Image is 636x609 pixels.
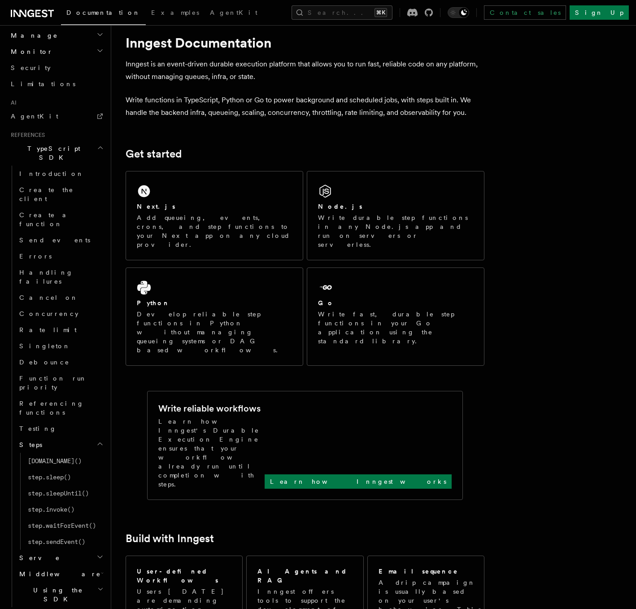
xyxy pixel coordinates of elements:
[19,359,70,366] span: Debounce
[126,94,484,119] p: Write functions in TypeScript, Python or Go to power background and scheduled jobs, with steps bu...
[19,342,70,350] span: Singleton
[137,213,292,249] p: Add queueing, events, crons, and step functions to your Next app on any cloud provider.
[16,306,105,322] a: Concurrency
[24,485,105,501] a: step.sleepUntil()
[318,298,334,307] h2: Go
[19,375,87,391] span: Function run priority
[126,58,484,83] p: Inngest is an event-driven durable execution platform that allows you to run fast, reliable code ...
[7,47,53,56] span: Monitor
[126,148,182,160] a: Get started
[16,166,105,182] a: Introduction
[16,207,105,232] a: Create a function
[126,171,303,260] a: Next.jsAdd queueing, events, crons, and step functions to your Next app on any cloud provider.
[24,453,105,469] a: [DOMAIN_NAME]()
[484,5,566,20] a: Contact sales
[24,534,105,550] a: step.sendEvent()
[318,310,473,346] p: Write fast, durable step functions in your Go application using the standard library.
[19,310,78,317] span: Concurrency
[205,3,263,24] a: AgentKit
[16,289,105,306] a: Cancel on
[16,440,42,449] span: Steps
[137,202,175,211] h2: Next.js
[16,338,105,354] a: Singleton
[7,44,105,60] button: Monitor
[16,182,105,207] a: Create the client
[28,538,85,545] span: step.sendEvent()
[16,437,105,453] button: Steps
[375,8,387,17] kbd: ⌘K
[265,474,452,489] a: Learn how Inngest works
[16,232,105,248] a: Send events
[24,501,105,517] a: step.invoke()
[16,248,105,264] a: Errors
[137,567,231,585] h2: User-defined Workflows
[7,108,105,124] a: AgentKit
[292,5,392,20] button: Search...⌘K
[137,298,170,307] h2: Python
[16,395,105,421] a: Referencing functions
[137,310,292,355] p: Develop reliable step functions in Python without managing queueing systems or DAG based workflows.
[158,417,265,489] p: Learn how Inngest's Durable Execution Engine ensures that your workflow already run until complet...
[7,60,105,76] a: Security
[16,370,105,395] a: Function run priority
[7,166,105,607] div: TypeScript SDK
[7,140,105,166] button: TypeScript SDK
[28,490,89,497] span: step.sleepUntil()
[448,7,469,18] button: Toggle dark mode
[28,457,82,464] span: [DOMAIN_NAME]()
[126,532,214,545] a: Build with Inngest
[66,9,140,16] span: Documentation
[7,131,45,139] span: References
[19,237,90,244] span: Send events
[19,269,73,285] span: Handling failures
[11,80,75,88] span: Limitations
[16,354,105,370] a: Debounce
[7,27,105,44] button: Manage
[19,294,78,301] span: Cancel on
[7,99,17,106] span: AI
[379,567,458,576] h2: Email sequence
[151,9,199,16] span: Examples
[126,35,484,51] h1: Inngest Documentation
[126,267,303,366] a: PythonDevelop reliable step functions in Python without managing queueing systems or DAG based wo...
[16,582,105,607] button: Using the SDK
[16,421,105,437] a: Testing
[16,586,97,604] span: Using the SDK
[19,326,77,333] span: Rate limit
[19,170,84,177] span: Introduction
[318,213,473,249] p: Write durable step functions in any Node.js app and run on servers or serverless.
[16,322,105,338] a: Rate limit
[28,473,71,481] span: step.sleep()
[61,3,146,25] a: Documentation
[11,113,58,120] span: AgentKit
[19,186,74,202] span: Create the client
[16,550,105,566] button: Serve
[28,506,74,513] span: step.invoke()
[16,553,60,562] span: Serve
[146,3,205,24] a: Examples
[19,211,73,228] span: Create a function
[11,64,51,71] span: Security
[19,425,57,432] span: Testing
[16,453,105,550] div: Steps
[570,5,629,20] a: Sign Up
[307,171,484,260] a: Node.jsWrite durable step functions in any Node.js app and run on servers or serverless.
[318,202,362,211] h2: Node.js
[24,517,105,534] a: step.waitForEvent()
[7,144,97,162] span: TypeScript SDK
[19,253,52,260] span: Errors
[270,477,446,486] p: Learn how Inngest works
[210,9,257,16] span: AgentKit
[16,570,101,578] span: Middleware
[28,522,96,529] span: step.waitForEvent()
[7,76,105,92] a: Limitations
[7,31,58,40] span: Manage
[158,402,261,415] h2: Write reliable workflows
[16,566,105,582] button: Middleware
[16,264,105,289] a: Handling failures
[307,267,484,366] a: GoWrite fast, durable step functions in your Go application using the standard library.
[19,400,84,416] span: Referencing functions
[257,567,353,585] h2: AI Agents and RAG
[24,469,105,485] a: step.sleep()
